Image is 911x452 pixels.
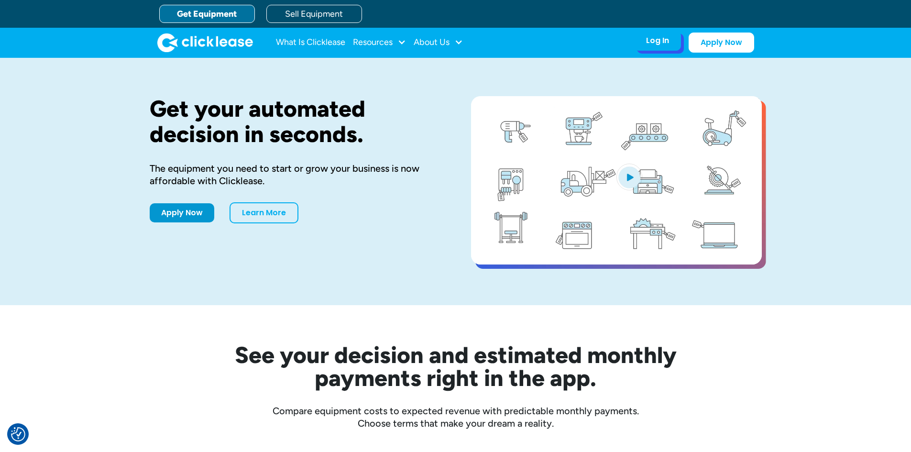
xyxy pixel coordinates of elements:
div: Log In [646,36,669,45]
a: Learn More [230,202,298,223]
a: Apply Now [150,203,214,222]
h2: See your decision and estimated monthly payments right in the app. [188,343,724,389]
img: Blue play button logo on a light blue circular background [616,164,642,190]
a: Apply Now [689,33,754,53]
a: open lightbox [471,96,762,265]
div: Compare equipment costs to expected revenue with predictable monthly payments. Choose terms that ... [150,405,762,430]
div: About Us [414,33,463,52]
button: Consent Preferences [11,427,25,441]
a: home [157,33,253,52]
img: Clicklease logo [157,33,253,52]
a: Sell Equipment [266,5,362,23]
div: Resources [353,33,406,52]
div: The equipment you need to start or grow your business is now affordable with Clicklease. [150,162,440,187]
img: Revisit consent button [11,427,25,441]
a: Get Equipment [159,5,255,23]
a: What Is Clicklease [276,33,345,52]
h1: Get your automated decision in seconds. [150,96,440,147]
